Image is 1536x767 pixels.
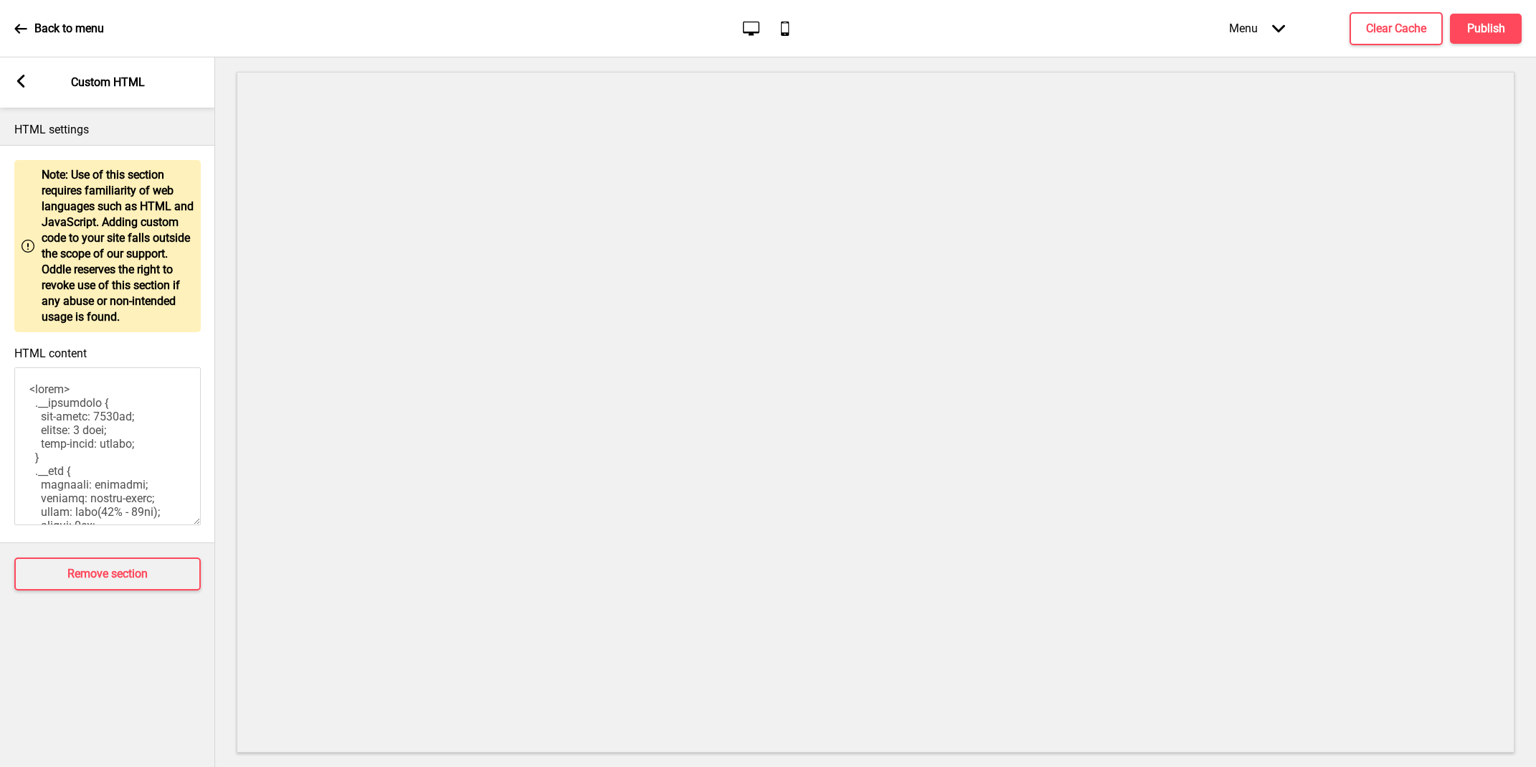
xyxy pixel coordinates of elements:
textarea: <lorem> .__ipsumdolo { sit-ametc: 7530ad; elitse: 3 doei; temp-incid: utlabo; } .__etd { magnaali... [14,367,201,525]
div: Menu [1215,7,1299,50]
h4: Remove section [67,566,148,582]
p: Back to menu [34,21,104,37]
p: Custom HTML [71,75,145,90]
label: HTML content [14,347,87,360]
h4: Publish [1467,21,1505,37]
button: Clear Cache [1350,12,1443,45]
p: Note: Use of this section requires familiarity of web languages such as HTML and JavaScript. Addi... [42,167,194,325]
p: HTML settings [14,122,201,138]
h4: Clear Cache [1366,21,1426,37]
button: Publish [1450,14,1522,44]
button: Remove section [14,557,201,590]
a: Back to menu [14,9,104,48]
